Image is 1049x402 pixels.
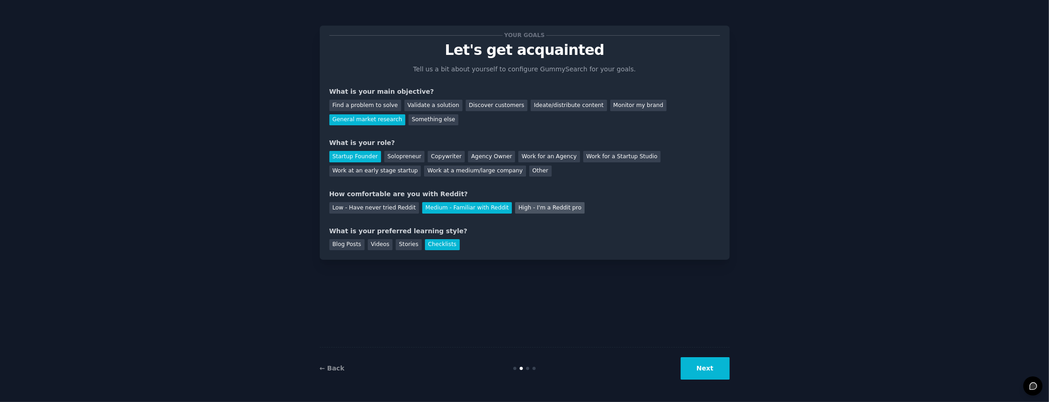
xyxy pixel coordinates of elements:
[329,189,720,199] div: How comfortable are you with Reddit?
[518,151,580,162] div: Work for an Agency
[320,364,344,372] a: ← Back
[424,166,526,177] div: Work at a medium/large company
[404,100,463,111] div: Validate a solution
[329,42,720,58] p: Let's get acquainted
[409,114,458,126] div: Something else
[396,239,421,251] div: Stories
[529,166,552,177] div: Other
[329,226,720,236] div: What is your preferred learning style?
[329,100,401,111] div: Find a problem to solve
[329,114,406,126] div: General market research
[515,202,585,214] div: High - I'm a Reddit pro
[425,239,460,251] div: Checklists
[428,151,465,162] div: Copywriter
[384,151,425,162] div: Solopreneur
[466,100,527,111] div: Discover customers
[422,202,512,214] div: Medium - Familiar with Reddit
[329,239,365,251] div: Blog Posts
[329,166,421,177] div: Work at an early stage startup
[610,100,667,111] div: Monitor my brand
[531,100,607,111] div: Ideate/distribute content
[503,31,547,40] span: Your goals
[583,151,661,162] div: Work for a Startup Studio
[329,138,720,148] div: What is your role?
[468,151,515,162] div: Agency Owner
[329,87,720,96] div: What is your main objective?
[368,239,393,251] div: Videos
[329,151,381,162] div: Startup Founder
[681,357,730,380] button: Next
[329,202,419,214] div: Low - Have never tried Reddit
[409,64,640,74] p: Tell us a bit about yourself to configure GummySearch for your goals.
